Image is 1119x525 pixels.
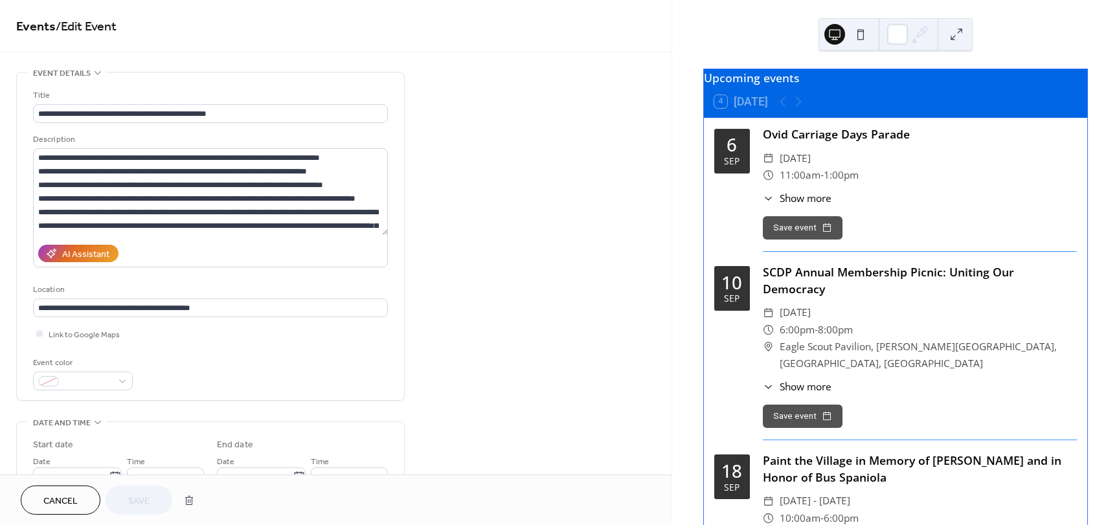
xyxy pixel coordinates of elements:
span: Time [127,455,145,469]
div: Event color [33,356,130,370]
button: AI Assistant [38,245,119,262]
div: ​ [763,304,774,321]
div: Title [33,89,385,102]
span: 11:00am [780,167,820,184]
a: Events [16,14,56,39]
span: Event details [33,67,91,80]
div: End date [217,438,253,452]
div: Sep [724,483,740,492]
div: SCDP Annual Membership Picnic: Uniting Our Democracy [763,263,1077,298]
div: ​ [763,379,774,394]
span: [DATE] [780,304,811,321]
div: Ovid Carriage Days Parade [763,126,1077,142]
div: 6 [727,136,737,154]
span: Show more [780,379,831,394]
div: Upcoming events [704,69,1087,86]
button: Save event [763,216,842,240]
div: Start date [33,438,73,452]
div: Location [33,283,385,296]
span: Time [311,455,329,469]
div: AI Assistant [62,248,109,262]
div: ​ [763,150,774,167]
span: [DATE] [780,150,811,167]
button: Save event [763,405,842,428]
span: Date and time [33,416,91,430]
span: [DATE] - [DATE] [780,493,850,509]
span: Date [217,455,234,469]
div: 10 [721,274,742,292]
span: - [815,322,818,339]
div: ​ [763,167,774,184]
span: Date [33,455,51,469]
div: ​ [763,493,774,509]
div: ​ [763,339,774,355]
span: 1:00pm [824,167,859,184]
span: Eagle Scout Pavilion, [PERSON_NAME][GEOGRAPHIC_DATA], [GEOGRAPHIC_DATA], [GEOGRAPHIC_DATA] [780,339,1077,372]
span: 8:00pm [818,322,853,339]
div: ​ [763,191,774,206]
span: / Edit Event [56,14,117,39]
div: Sep [724,294,740,303]
button: Cancel [21,486,100,515]
div: Paint the Village in Memory of [PERSON_NAME] and in Honor of Bus Spaniola [763,452,1077,486]
div: 18 [721,462,742,480]
div: ​ [763,322,774,339]
span: Show more [780,191,831,206]
span: 6:00pm [780,322,815,339]
div: Sep [724,157,740,166]
span: Cancel [43,495,78,508]
button: ​Show more [763,379,831,394]
span: Link to Google Maps [49,328,120,342]
span: - [820,167,824,184]
div: Description [33,133,385,146]
button: ​Show more [763,191,831,206]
